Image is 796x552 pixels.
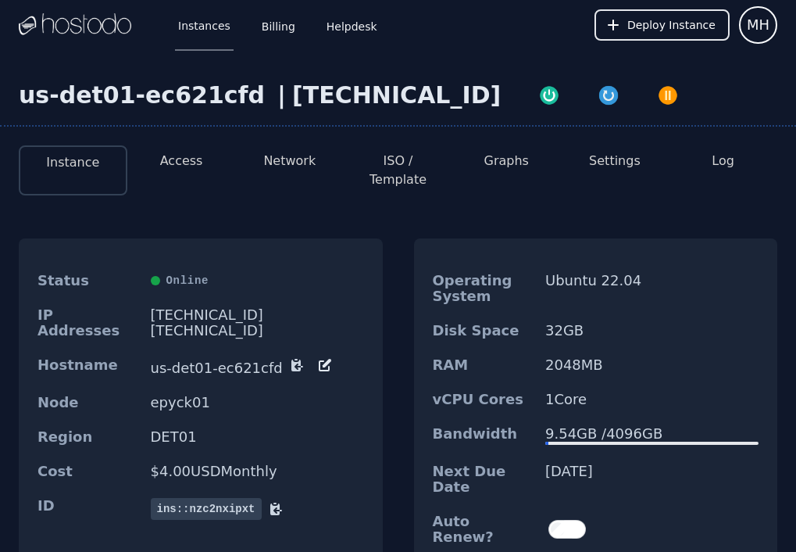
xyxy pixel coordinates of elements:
[151,323,364,339] div: [TECHNICAL_ID]
[589,152,641,170] button: Settings
[160,152,203,170] button: Access
[37,357,138,376] dt: Hostname
[545,323,759,339] dd: 32 GB
[739,6,777,44] button: User menu
[657,84,679,106] img: Power Off
[19,13,131,37] img: Logo
[433,426,534,445] dt: Bandwidth
[519,81,579,113] button: Power On
[151,395,364,410] dd: epyck01
[433,273,534,304] dt: Operating System
[263,152,316,170] button: Network
[545,357,759,373] dd: 2048 MB
[37,498,138,520] dt: ID
[37,464,138,479] dt: Cost
[151,429,364,445] dd: DET01
[712,152,734,170] button: Log
[151,464,364,479] dd: $ 4.00 USD Monthly
[151,273,364,289] div: Online
[747,14,769,36] span: MH
[37,273,138,289] dt: Status
[538,84,560,106] img: Power On
[627,17,716,33] span: Deploy Instance
[638,81,698,113] button: Power Off
[545,426,759,442] div: 9.54 GB / 4096 GB
[433,357,534,373] dt: RAM
[37,429,138,445] dt: Region
[37,307,138,339] dt: IP Addresses
[19,81,271,113] div: us-det01-ec621cfd
[545,273,759,304] dd: Ubuntu 22.04
[433,392,534,407] dt: vCPU Cores
[37,395,138,410] dt: Node
[433,514,534,545] dt: Auto Renew?
[151,307,364,323] div: [TECHNICAL_ID]
[292,81,501,113] div: [TECHNICAL_ID]
[545,392,759,407] dd: 1 Core
[151,357,364,376] dd: us-det01-ec621cfd
[433,323,534,339] dt: Disk Space
[598,84,619,106] img: Restart
[151,498,262,520] span: ins::nzc2nxipxt
[484,152,528,170] button: Graphs
[356,152,440,189] button: ISO / Template
[433,464,534,495] dt: Next Due Date
[594,9,730,41] button: Deploy Instance
[271,81,292,113] div: |
[545,464,759,495] dd: [DATE]
[46,153,99,172] button: Instance
[579,81,638,113] button: Restart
